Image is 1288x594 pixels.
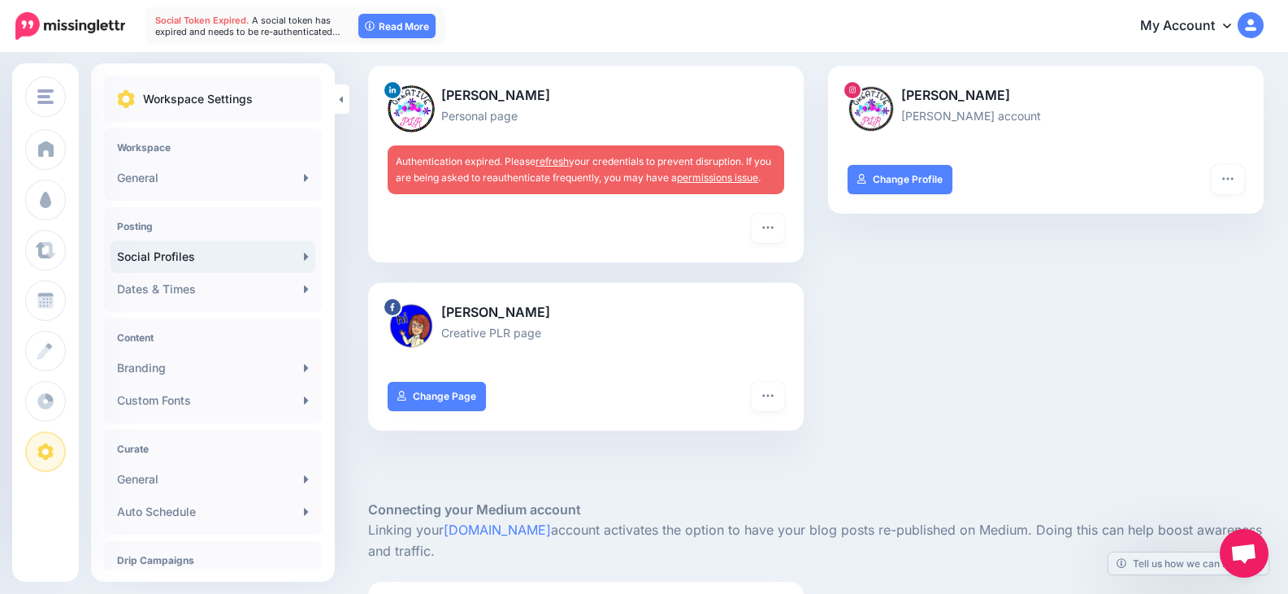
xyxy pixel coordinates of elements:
[111,352,315,384] a: Branding
[37,89,54,104] img: menu.png
[848,85,1244,106] p: [PERSON_NAME]
[388,85,784,106] p: [PERSON_NAME]
[111,162,315,194] a: General
[111,384,315,417] a: Custom Fonts
[111,241,315,273] a: Social Profiles
[358,14,436,38] a: Read More
[388,302,784,323] p: [PERSON_NAME]
[1124,7,1264,46] a: My Account
[111,496,315,528] a: Auto Schedule
[1220,529,1268,578] div: Open chat
[117,220,309,232] h4: Posting
[388,106,784,125] p: Personal page
[388,323,784,342] p: Creative PLR page
[396,155,771,184] span: Authentication expired. Please your credentials to prevent disruption. If you are being asked to ...
[848,106,1244,125] p: [PERSON_NAME] account
[117,554,309,566] h4: Drip Campaigns
[1108,553,1268,574] a: Tell us how we can improve
[677,171,758,184] a: permissions issue
[15,12,125,40] img: Missinglettr
[388,302,435,349] img: 168342374_104798005050928_8151891079946304445_n-bsa116951.png
[368,520,1264,562] p: Linking your account activates the option to have your blog posts re-published on Medium. Doing t...
[117,443,309,455] h4: Curate
[444,522,551,538] a: [DOMAIN_NAME]
[117,90,135,108] img: settings.png
[117,141,309,154] h4: Workspace
[117,332,309,344] h4: Content
[368,500,1264,520] h5: Connecting your Medium account
[155,15,249,26] span: Social Token Expired.
[848,165,952,194] a: Change Profile
[848,85,895,132] img: 271399060_512266736676214_6932740084696221592_n-bsa113597.jpg
[111,273,315,306] a: Dates & Times
[388,382,486,411] a: Change Page
[143,89,253,109] p: Workspace Settings
[388,85,435,132] img: 1648328251799-75016.png
[536,155,569,167] a: refresh
[111,463,315,496] a: General
[155,15,340,37] span: A social token has expired and needs to be re-authenticated…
